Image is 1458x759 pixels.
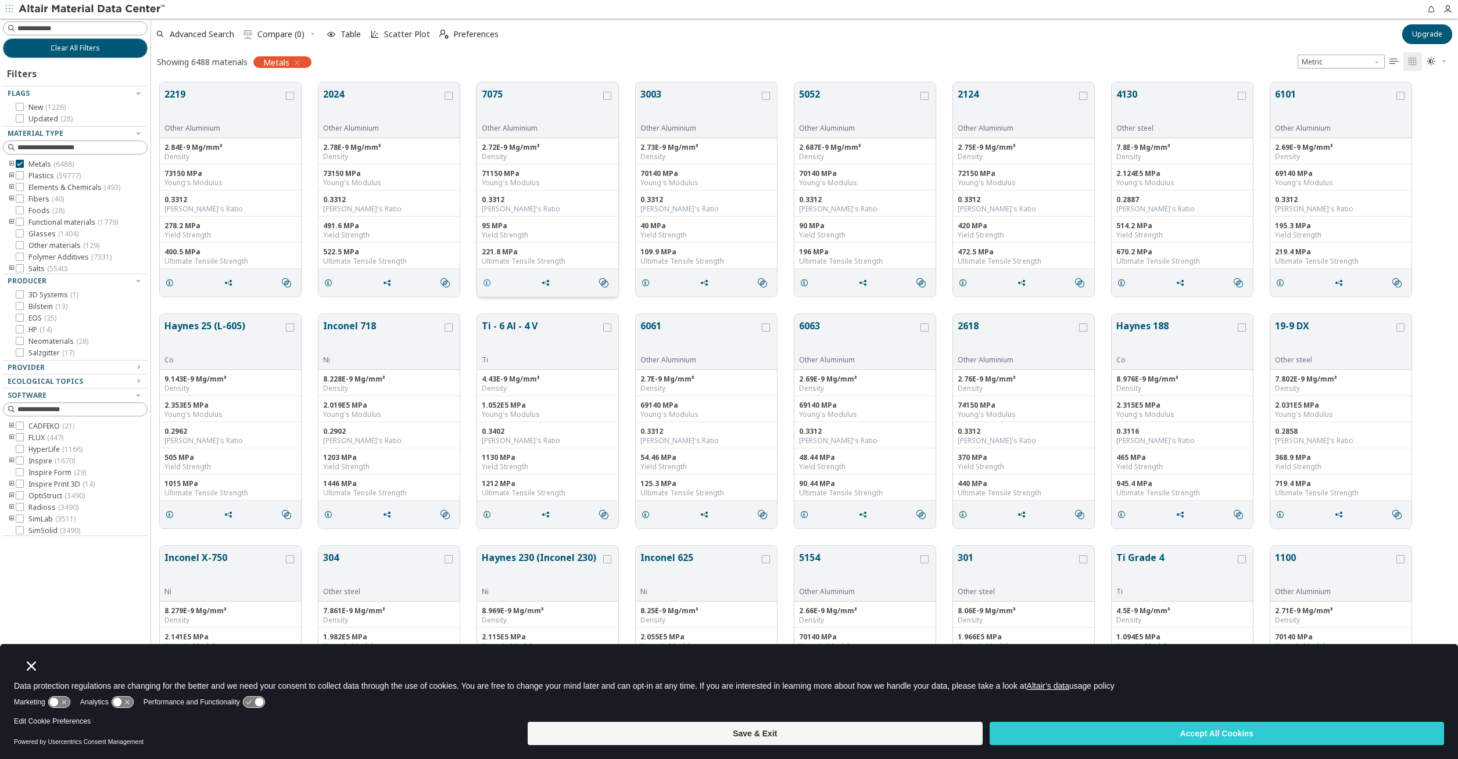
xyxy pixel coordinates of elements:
[594,503,618,526] button: Similar search
[28,160,74,169] span: Metals
[8,128,63,138] span: Material Type
[482,231,614,240] div: Yield Strength
[482,143,614,152] div: 2.72E-9 Mg/mm³
[794,271,819,294] button: Details
[164,231,296,240] div: Yield Strength
[640,195,772,204] div: 0.3312
[753,271,777,294] button: Similar search
[3,375,148,389] button: Ecological Topics
[323,319,442,355] button: Inconel 718
[1116,355,1235,365] div: Co
[799,195,931,204] div: 0.3312
[482,384,614,393] div: Density
[1116,169,1248,178] div: 2.124E5 MPa
[164,204,296,214] div: [PERSON_NAME]'s Ratio
[799,384,931,393] div: Density
[160,271,184,294] button: Details
[1275,384,1407,393] div: Density
[3,274,148,288] button: Producer
[1116,178,1248,188] div: Young's Modulus
[28,103,66,112] span: New
[536,503,560,526] button: Share
[482,221,614,231] div: 95 MPa
[28,302,67,311] span: Bilstein
[323,178,455,188] div: Young's Modulus
[958,319,1077,355] button: 2618
[164,257,296,266] div: Ultimate Tensile Strength
[1275,221,1407,231] div: 195.3 MPa
[953,503,977,526] button: Details
[3,361,148,375] button: Provider
[164,195,296,204] div: 0.3312
[482,551,601,587] button: Haynes 230 (Inconel 230)
[28,337,88,346] span: Neomaterials
[599,510,608,519] i: 
[1116,257,1248,266] div: Ultimate Tensile Strength
[62,348,74,358] span: ( 17 )
[8,195,16,204] i: toogle group
[636,271,660,294] button: Details
[3,58,42,86] div: Filters
[47,264,67,274] span: ( 5540 )
[323,169,455,178] div: 73150 MPa
[3,38,148,58] button: Clear All Filters
[323,195,455,204] div: 0.3312
[599,278,608,287] i: 
[323,204,455,214] div: [PERSON_NAME]'s Ratio
[53,159,74,169] span: ( 6488 )
[799,401,931,410] div: 69140 MPa
[958,124,1077,133] div: Other Aluminium
[640,355,760,365] div: Other Aluminium
[1392,278,1402,287] i: 
[799,143,931,152] div: 2.687E-9 Mg/mm³
[1234,278,1243,287] i: 
[341,30,361,38] span: Table
[1275,319,1394,355] button: 19-9 DX
[1275,152,1407,161] div: Density
[916,278,926,287] i: 
[482,401,614,410] div: 1.052E5 MPa
[1112,503,1136,526] button: Details
[8,264,16,274] i: toogle group
[28,290,78,300] span: 3D Systems
[60,114,73,124] span: ( 28 )
[482,319,601,355] button: Ti - 6 Al - 4 V
[28,348,74,358] span: Salzgitter
[1070,503,1094,526] button: Similar search
[482,152,614,161] div: Density
[799,587,918,596] div: Other Aluminium
[8,433,16,443] i: toogle group
[8,171,16,181] i: toogle group
[694,503,719,526] button: Share
[323,231,455,240] div: Yield Strength
[958,551,1077,587] button: 301
[318,503,343,526] button: Details
[8,88,30,98] span: Flags
[157,56,248,67] div: Showing 6488 materials
[28,195,64,204] span: Fibers
[1275,87,1394,124] button: 6101
[377,503,402,526] button: Share
[277,271,301,294] button: Similar search
[323,152,455,161] div: Density
[482,169,614,178] div: 71150 MPa
[1112,271,1136,294] button: Details
[8,456,16,466] i: toogle group
[1329,271,1353,294] button: Share
[1275,169,1407,178] div: 69140 MPa
[958,247,1090,257] div: 472.5 MPa
[1116,87,1235,124] button: 4130
[958,587,1077,596] div: Other steel
[958,152,1090,161] div: Density
[1116,247,1248,257] div: 670.2 MPa
[1075,278,1084,287] i: 
[758,278,767,287] i: 
[440,510,450,519] i: 
[1275,257,1407,266] div: Ultimate Tensile Strength
[1012,271,1036,294] button: Share
[1275,204,1407,214] div: [PERSON_NAME]'s Ratio
[40,325,52,334] span: ( 14 )
[282,278,291,287] i: 
[218,271,243,294] button: Share
[28,183,120,192] span: Elements & Chemicals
